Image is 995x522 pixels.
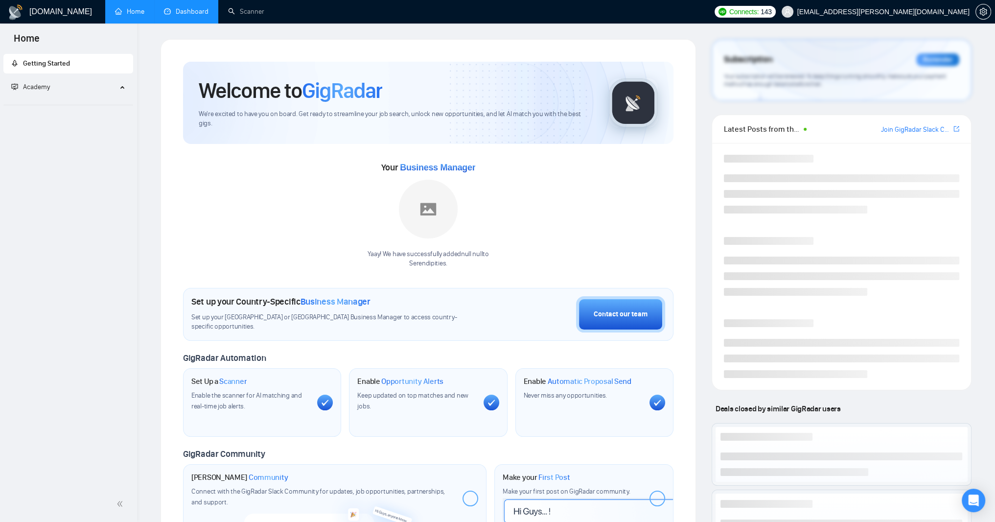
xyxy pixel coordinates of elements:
[400,163,475,172] span: Business Manager
[548,377,631,386] span: Automatic Proposal Send
[191,473,288,482] h1: [PERSON_NAME]
[199,110,593,128] span: We're excited to have you on board. Get ready to streamline your job search, unlock new opportuni...
[724,123,801,135] span: Latest Posts from the GigRadar Community
[3,101,133,107] li: Academy Homepage
[761,6,771,17] span: 143
[975,4,991,20] button: setting
[962,489,985,512] div: Open Intercom Messenger
[916,53,959,66] div: Reminder
[381,162,476,173] span: Your
[975,8,991,16] a: setting
[976,8,991,16] span: setting
[881,124,951,135] a: Join GigRadar Slack Community
[399,180,458,238] img: placeholder.png
[116,499,126,509] span: double-left
[368,250,488,268] div: Yaay! We have successfully added null null to
[199,77,382,104] h1: Welcome to
[249,473,288,482] span: Community
[8,4,23,20] img: logo
[6,31,47,52] span: Home
[724,51,772,68] span: Subscription
[524,377,631,386] h1: Enable
[503,473,570,482] h1: Make your
[191,391,302,410] span: Enable the scanner for AI matching and real-time job alerts.
[23,59,70,68] span: Getting Started
[538,473,570,482] span: First Post
[594,309,648,320] div: Contact our team
[191,487,445,506] span: Connect with the GigRadar Slack Community for updates, job opportunities, partnerships, and support.
[301,296,370,307] span: Business Manager
[368,259,488,268] p: Serendipities .
[357,377,443,386] h1: Enable
[115,7,144,16] a: homeHome
[191,377,247,386] h1: Set Up a
[11,60,18,67] span: rocket
[381,377,443,386] span: Opportunity Alerts
[11,83,50,91] span: Academy
[183,449,265,459] span: GigRadar Community
[164,7,208,16] a: dashboardDashboard
[953,125,959,133] span: export
[712,400,844,417] span: Deals closed by similar GigRadar users
[228,7,264,16] a: searchScanner
[953,124,959,134] a: export
[718,8,726,16] img: upwork-logo.png
[191,313,476,332] span: Set up your [GEOGRAPHIC_DATA] or [GEOGRAPHIC_DATA] Business Manager to access country-specific op...
[724,72,946,88] span: Your subscription will be renewed. To keep things running smoothly, make sure your payment method...
[219,377,247,386] span: Scanner
[524,391,607,400] span: Never miss any opportunities.
[302,77,382,104] span: GigRadar
[503,487,630,496] span: Make your first post on GigRadar community.
[576,296,665,332] button: Contact our team
[357,391,468,410] span: Keep updated on top matches and new jobs.
[191,296,370,307] h1: Set up your Country-Specific
[609,78,658,127] img: gigradar-logo.png
[183,353,266,363] span: GigRadar Automation
[11,83,18,90] span: fund-projection-screen
[3,54,133,73] li: Getting Started
[729,6,759,17] span: Connects:
[784,8,791,15] span: user
[23,83,50,91] span: Academy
